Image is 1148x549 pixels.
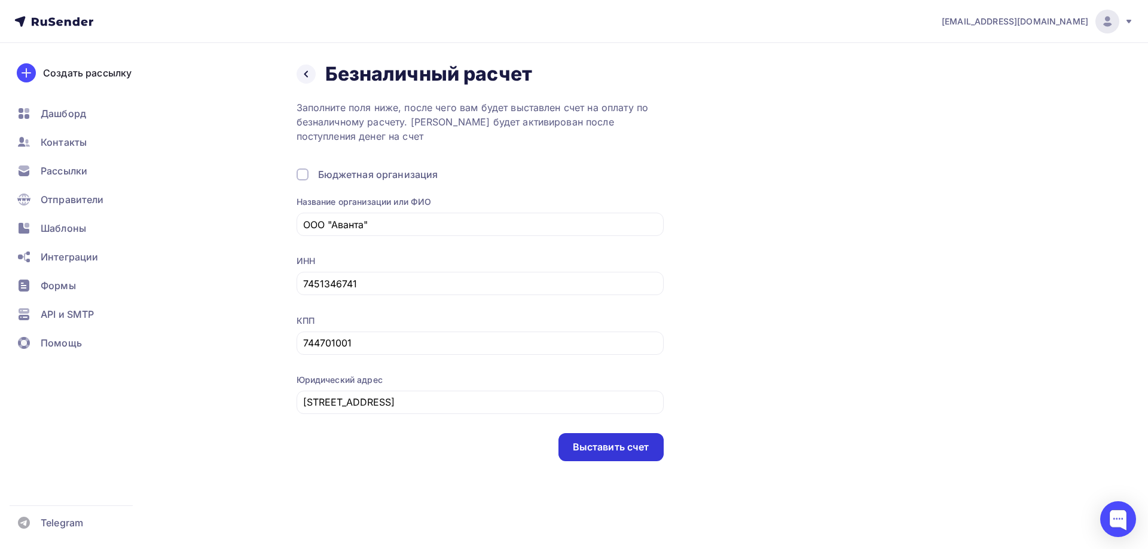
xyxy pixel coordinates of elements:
span: Рассылки [41,164,87,178]
a: Формы [10,274,152,297]
div: ИНН [297,255,664,267]
a: [EMAIL_ADDRESS][DOMAIN_NAME] [942,10,1134,33]
input: Укажите название организации или ФИО [303,217,657,232]
span: Формы [41,278,76,293]
p: Заполните поля ниже, после чего вам будет выставлен счет на оплату по безналичному расчету. [PERS... [297,100,664,143]
a: Дашборд [10,102,152,125]
a: Отправители [10,188,152,211]
div: Название организации или ФИО [297,196,664,208]
div: Создать рассылку [43,66,132,80]
div: КПП [297,315,664,327]
input: Укажите ИНН (содержит от 10 до 12 цифр) [303,277,657,291]
a: Рассылки [10,159,152,183]
span: Интеграции [41,250,98,264]
h2: Безналичный расчет [325,62,533,86]
span: Контакты [41,135,87,149]
a: Контакты [10,130,152,154]
span: API и SMTP [41,307,94,321]
a: Шаблоны [10,216,152,240]
div: Выставить счет [573,440,649,454]
span: [EMAIL_ADDRESS][DOMAIN_NAME] [942,16,1088,27]
input: Укажите КПП (содержит 9 цифр) [303,336,657,350]
div: Юридический адрес [297,374,664,386]
span: Шаблоны [41,221,86,235]
span: Дашборд [41,106,86,121]
span: Telegram [41,516,83,530]
div: Бюджетная организация [318,167,438,182]
input: Укажите юридический адрес [303,395,657,409]
span: Помощь [41,336,82,350]
span: Отправители [41,192,104,207]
